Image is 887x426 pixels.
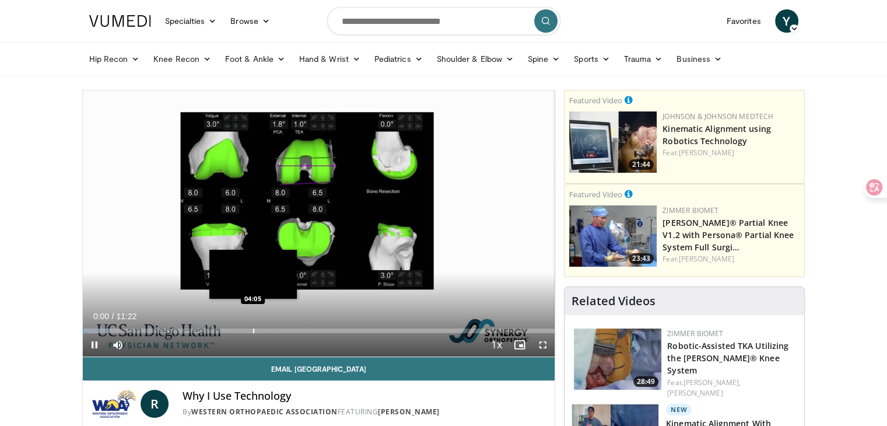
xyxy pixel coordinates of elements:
[669,47,729,71] a: Business
[662,217,794,253] a: [PERSON_NAME]® Partial Knee V1.2 with Persona® Partial Knee System Full Surgi…
[112,312,114,321] span: /
[521,47,567,71] a: Spine
[472,54,478,64] span: &
[667,329,723,338] a: Zimmer Biomet
[141,390,169,418] a: R
[720,9,768,33] a: Favorites
[83,357,555,380] a: Email [GEOGRAPHIC_DATA]
[629,253,654,264] span: 23:43
[374,54,411,64] span: Pediatrics
[569,111,657,173] img: 85482610-0380-4aae-aa4a-4a9be0c1a4f1.150x105_q85_crop-smart_upscale.jpg
[183,390,545,403] h4: Why I Use Technology
[569,189,622,200] small: Featured Video
[666,404,692,415] p: New
[437,54,470,64] span: Shoulder
[679,254,734,264] a: [PERSON_NAME]
[191,407,338,417] a: Western Orthopaedic Association
[218,47,292,71] a: Foot & Ankle
[567,47,617,71] a: Sports
[662,254,800,264] div: Feat.
[617,47,670,71] a: Trauma
[82,47,147,71] a: Hip Recon
[569,205,657,267] a: 23:43
[183,407,545,417] div: By FEATURING
[158,9,224,33] a: Specialties
[569,111,657,173] a: 21:44
[662,148,800,158] div: Feat.
[775,9,798,33] a: Y
[223,9,277,33] a: Browse
[633,376,658,387] span: 28:49
[116,312,136,321] span: 11:22
[83,333,106,357] button: Pause
[574,329,661,390] img: 8628d054-67c0-4db7-8e0b-9013710d5e10.150x105_q85_crop-smart_upscale.jpg
[89,15,151,27] img: VuMedi Logo
[662,205,718,215] a: Zimmer Biomet
[683,378,741,387] a: [PERSON_NAME],
[528,54,548,64] span: Spine
[146,47,218,71] a: Knee Recon
[679,148,734,158] a: [PERSON_NAME]
[572,294,655,308] h4: Related Videos
[662,111,773,121] a: Johnson & Johnson MedTech
[667,340,788,376] a: Robotic-Assisted TKA Utilizing the [PERSON_NAME]® Knee System
[106,333,129,357] button: Mute
[367,47,430,71] a: Pediatrics
[667,378,795,399] div: Feat.
[92,390,136,418] img: Western Orthopaedic Association
[569,205,657,267] img: 99b1778f-d2b2-419a-8659-7269f4b428ba.150x105_q85_crop-smart_upscale.jpg
[83,329,555,333] div: Progress Bar
[327,7,560,35] input: Search topics, interventions
[480,54,502,64] span: Elbow
[430,47,521,71] a: Shoulder&Elbow
[574,329,661,390] a: 28:49
[378,407,440,417] a: [PERSON_NAME]
[83,90,555,357] video-js: Video Player
[569,95,622,106] small: Featured Video
[667,388,723,398] a: [PERSON_NAME]
[531,333,555,357] button: Fullscreen
[93,312,109,321] span: 0:00
[508,333,531,357] button: Enable picture-in-picture mode
[727,16,761,26] span: Favorites
[485,333,508,357] button: Playback Rate
[292,47,367,71] a: Hand & Wrist
[662,123,771,146] a: Kinematic Alignment using Robotics Technology
[629,159,654,170] span: 21:44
